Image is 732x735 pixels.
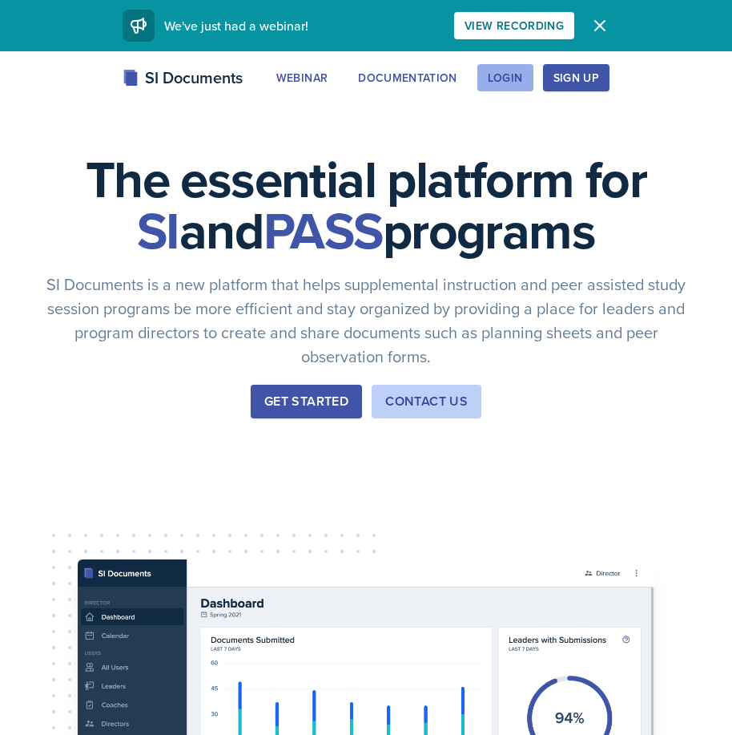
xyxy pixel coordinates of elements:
div: Documentation [358,71,457,84]
button: Get Started [251,385,362,418]
button: Documentation [348,64,468,91]
div: Login [488,71,523,84]
div: View Recording [465,19,564,32]
div: Get Started [264,392,348,411]
span: We've just had a webinar! [164,17,308,34]
button: Contact Us [372,385,481,418]
div: Sign Up [553,71,599,84]
div: SI Documents [123,66,243,90]
button: Webinar [266,64,338,91]
button: Login [477,64,533,91]
div: Contact Us [385,392,468,411]
button: Sign Up [543,64,609,91]
button: View Recording [454,12,574,39]
div: Webinar [276,71,328,84]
